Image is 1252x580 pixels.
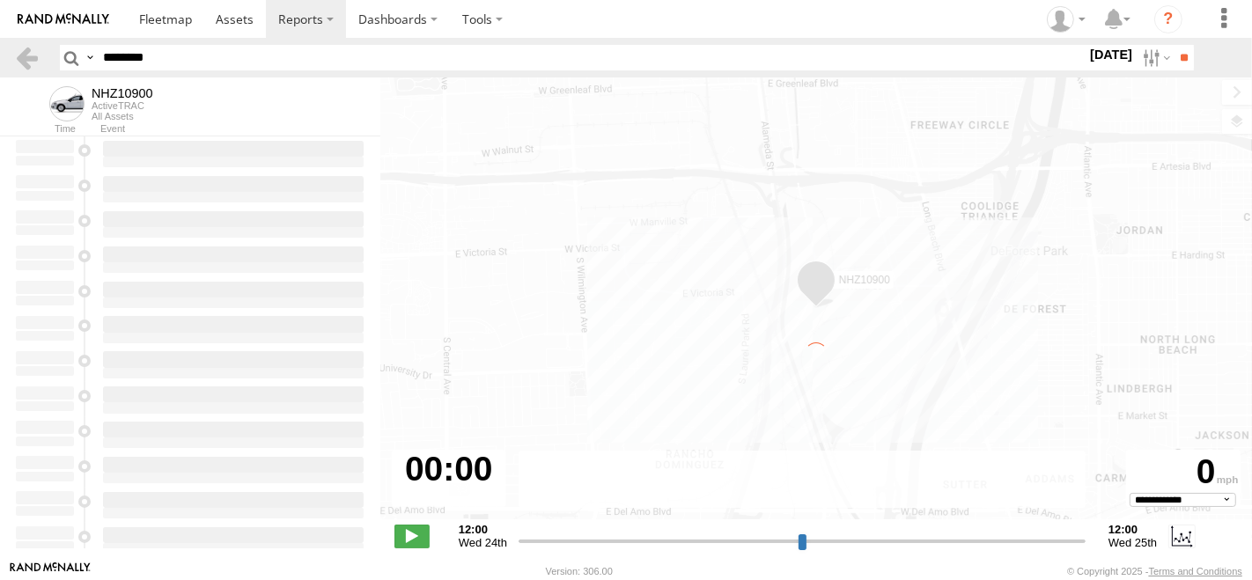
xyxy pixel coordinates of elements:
div: Version: 306.00 [546,566,613,576]
div: NHZ10900 - View Asset History [92,86,153,100]
div: © Copyright 2025 - [1067,566,1242,576]
span: Wed 24th [459,536,507,549]
a: Terms and Conditions [1149,566,1242,576]
div: Time [14,125,76,134]
div: Zulema McIntosch [1041,6,1092,33]
i: ? [1154,5,1182,33]
strong: 12:00 [459,523,507,536]
a: Visit our Website [10,562,91,580]
div: Event [100,125,380,134]
label: Play/Stop [394,525,430,547]
label: Search Filter Options [1136,45,1174,70]
div: ActiveTRAC [92,100,153,111]
strong: 12:00 [1108,523,1157,536]
div: 0 [1129,452,1238,493]
label: Search Query [83,45,97,70]
a: Back to previous Page [14,45,40,70]
div: All Assets [92,111,153,121]
img: rand-logo.svg [18,13,109,26]
label: [DATE] [1086,45,1136,64]
span: Wed 25th [1108,536,1157,549]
